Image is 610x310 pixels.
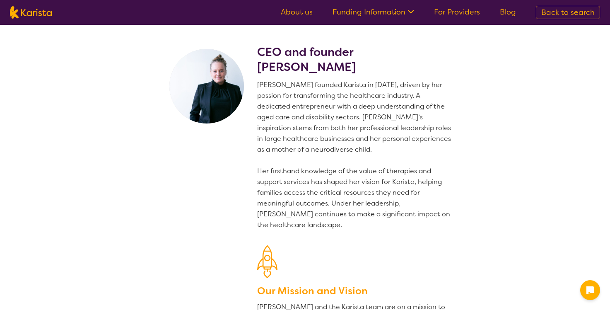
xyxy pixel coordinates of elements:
a: Blog [500,7,516,17]
h2: CEO and founder [PERSON_NAME] [257,45,454,75]
a: About us [281,7,313,17]
span: Back to search [541,7,595,17]
h3: Our Mission and Vision [257,283,454,298]
a: Back to search [536,6,600,19]
img: Our Mission [257,245,277,278]
a: Funding Information [333,7,414,17]
img: Karista logo [10,6,52,19]
p: [PERSON_NAME] founded Karista in [DATE], driven by her passion for transforming the healthcare in... [257,80,454,230]
a: For Providers [434,7,480,17]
